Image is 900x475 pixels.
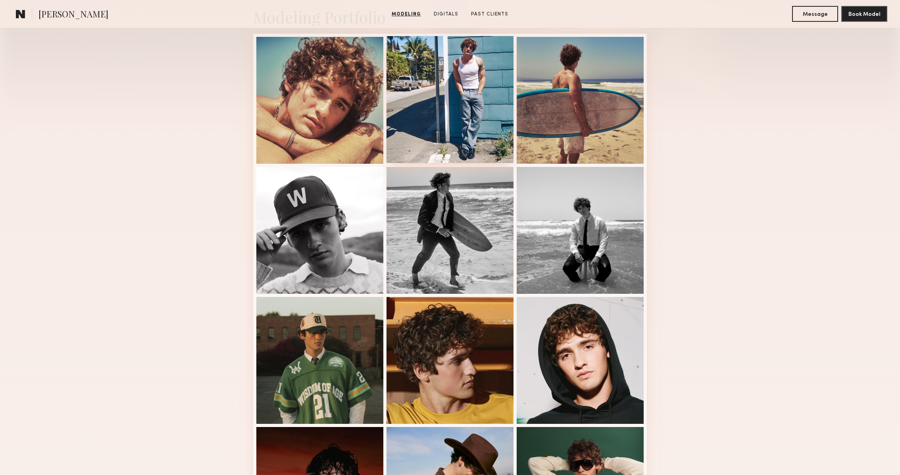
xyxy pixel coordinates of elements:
a: Past Clients [468,11,512,18]
a: Modeling [388,11,424,18]
button: Message [792,6,838,22]
a: Book Model [841,10,887,17]
a: Digitals [431,11,462,18]
span: [PERSON_NAME] [38,8,108,22]
button: Book Model [841,6,887,22]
